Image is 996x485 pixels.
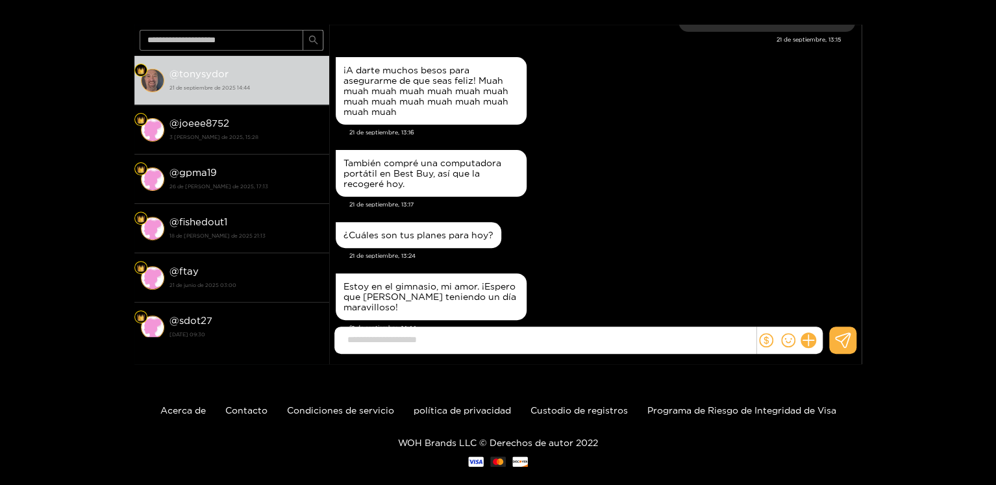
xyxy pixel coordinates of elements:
img: Nivel de ventilador [137,166,145,173]
font: sdot27 [179,315,212,326]
img: Nivel de ventilador [137,215,145,223]
font: gpma19 [179,167,217,178]
font: 26 de [PERSON_NAME] de 2025, 17:13 [169,184,268,189]
img: Nivel de ventilador [137,67,145,75]
img: conversación [141,316,164,339]
font: 21 de septiembre, 14:44 [349,325,416,331]
a: política de privacidad [414,405,511,415]
a: Custodio de registros [530,405,628,415]
a: Condiciones de servicio [287,405,394,415]
img: conversación [141,217,164,240]
a: Programa de Riesgo de Integridad de Visa [647,405,836,415]
font: joeee8752 [179,118,229,129]
font: fishedout1 [179,216,227,227]
font: 21 de septiembre, 13:24 [349,253,416,259]
font: ¿Cuáles son tus planes para hoy? [343,230,493,240]
span: sonrisa [781,333,795,347]
font: @tonysydor [169,68,229,79]
font: ¡A darte muchos besos para asegurarme de que seas feliz! Muah muah muah muah muah muah muah muah ... [343,65,508,116]
font: @ [169,167,179,178]
font: 21 de septiembre, 13:17 [349,201,414,208]
font: 3 [PERSON_NAME] de 2025, 15:28 [169,134,258,140]
img: conversación [141,118,164,142]
font: [DATE] 09:30 [169,332,205,337]
img: conversación [141,69,164,92]
font: 21 de septiembre, 13:16 [349,129,414,136]
font: @ftay [169,266,199,277]
font: @ [169,216,179,227]
a: Acerca de [160,405,206,415]
a: Contacto [225,405,268,415]
font: @ [169,315,179,326]
img: conversación [141,168,164,191]
span: buscar [308,35,318,46]
img: Nivel de ventilador [137,314,145,321]
font: 18 de [PERSON_NAME] de 2025 21:13 [169,233,266,238]
font: 21 de septiembre de 2025 14:44 [169,85,250,90]
img: conversación [141,266,164,290]
font: 21 de junio de 2025 03:00 [169,282,236,288]
div: 21 de septiembre, 14:44 [336,273,527,320]
font: WOH Brands LLC © Derechos de autor 2022 [398,438,598,447]
font: @ [169,118,179,129]
font: También compré una computadora portátil en Best Buy, así que la recogeré hoy. [343,158,501,188]
font: 21 de septiembre, 13:15 [777,36,841,43]
button: buscar [303,30,323,51]
div: 21 de septiembre, 13:24 [336,222,501,248]
div: 21 de septiembre, 13:16 [336,57,527,125]
font: Estoy en el gimnasio, mi amor. ¡Espero que [PERSON_NAME] teniendo un día maravilloso! [343,281,516,312]
span: dólar [759,333,773,347]
img: Nivel de ventilador [137,264,145,272]
div: 21 de septiembre, 13:17 [336,150,527,197]
button: dólar [756,330,776,350]
img: Nivel de ventilador [137,116,145,124]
